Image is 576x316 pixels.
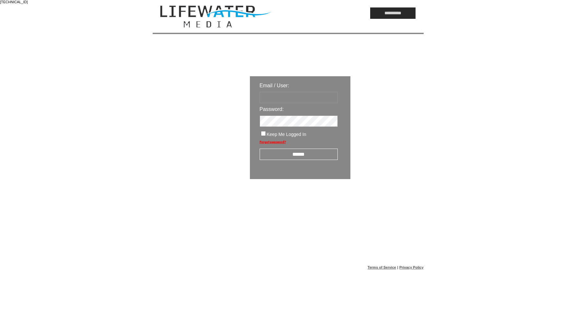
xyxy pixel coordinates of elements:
a: Privacy Policy [399,265,424,269]
span: Email / User: [260,83,289,88]
a: Terms of Service [368,265,396,269]
span: | [397,265,398,269]
a: Forgot password? [260,140,286,144]
span: Password: [260,106,284,112]
span: Keep Me Logged In [267,132,306,137]
img: transparent.png [369,195,402,203]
